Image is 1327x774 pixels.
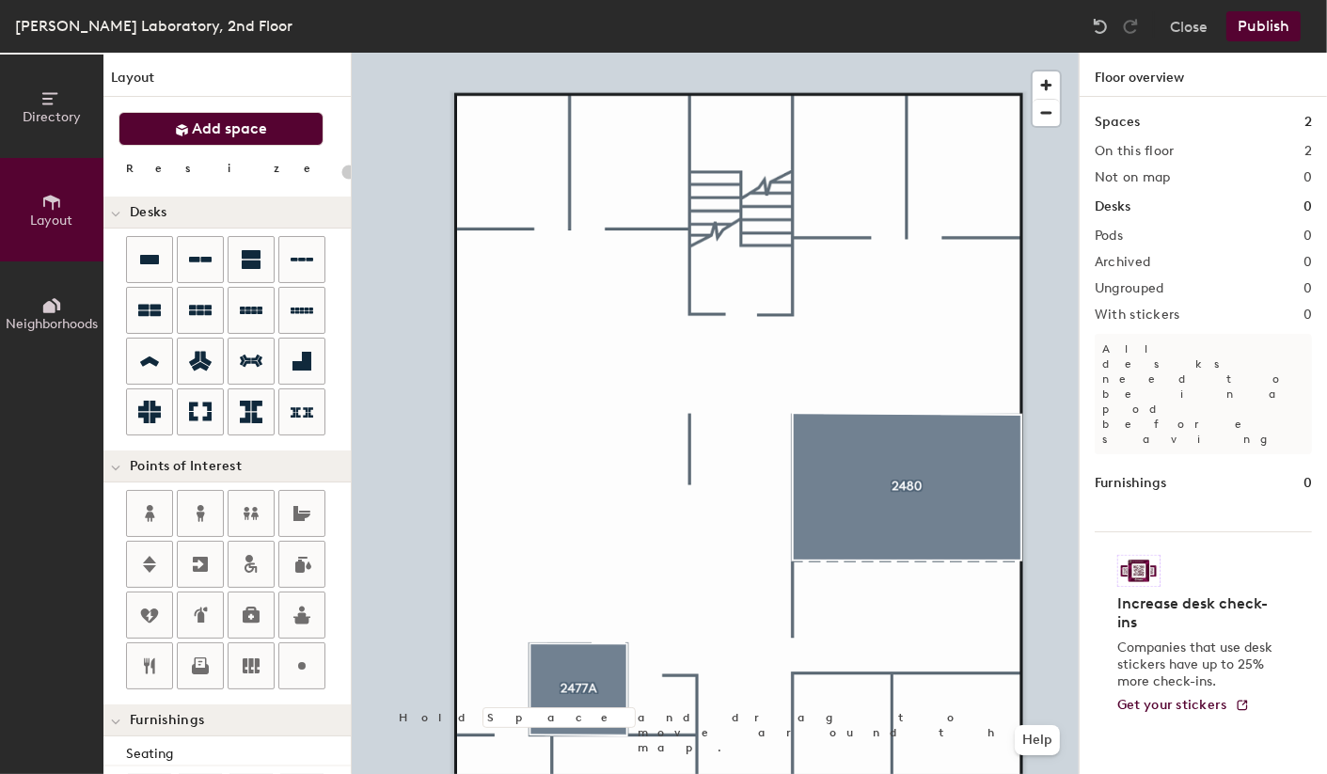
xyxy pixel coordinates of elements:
h2: 0 [1303,170,1312,185]
h1: 2 [1304,112,1312,133]
h2: 0 [1303,229,1312,244]
p: All desks need to be in a pod before saving [1095,334,1312,454]
h1: 0 [1303,473,1312,494]
p: Companies that use desk stickers have up to 25% more check-ins. [1117,640,1278,690]
span: Neighborhoods [6,316,98,332]
h2: Not on map [1095,170,1171,185]
h4: Increase desk check-ins [1117,594,1278,632]
a: Get your stickers [1117,698,1250,714]
h1: 0 [1303,197,1312,217]
button: Help [1015,725,1060,755]
h2: 0 [1303,255,1312,270]
span: Layout [31,213,73,229]
img: Undo [1091,17,1110,36]
div: [PERSON_NAME] Laboratory, 2nd Floor [15,14,292,38]
h1: Floor overview [1080,53,1327,97]
h2: 2 [1304,144,1312,159]
h1: Spaces [1095,112,1140,133]
h1: Furnishings [1095,473,1166,494]
button: Close [1170,11,1208,41]
img: Sticker logo [1117,555,1161,587]
h2: Pods [1095,229,1123,244]
h2: Archived [1095,255,1150,270]
h2: With stickers [1095,308,1180,323]
h1: Layout [103,68,351,97]
div: Seating [126,744,351,765]
h2: On this floor [1095,144,1175,159]
h2: 0 [1303,281,1312,296]
span: Get your stickers [1117,697,1227,713]
img: Redo [1121,17,1140,36]
span: Furnishings [130,713,204,728]
span: Directory [23,109,81,125]
button: Publish [1226,11,1301,41]
div: Resize [126,161,334,176]
h1: Desks [1095,197,1130,217]
span: Add space [193,119,268,138]
button: Add space [118,112,324,146]
h2: 0 [1303,308,1312,323]
span: Desks [130,205,166,220]
span: Points of Interest [130,459,242,474]
h2: Ungrouped [1095,281,1164,296]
